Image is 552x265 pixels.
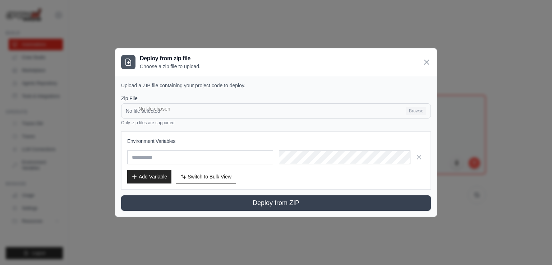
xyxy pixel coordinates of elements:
[140,54,201,63] h3: Deploy from zip file
[516,231,552,265] div: أداة الدردشة
[121,82,431,89] p: Upload a ZIP file containing your project code to deploy.
[127,170,171,183] button: Add Variable
[140,63,201,70] p: Choose a zip file to upload.
[127,138,425,145] h3: Environment Variables
[516,231,552,265] iframe: Chat Widget
[121,120,431,126] p: Only .zip files are supported
[121,95,431,102] label: Zip File
[176,170,236,183] button: Switch to Bulk View
[121,103,431,118] input: No file selected Browse
[188,173,231,180] span: Switch to Bulk View
[121,195,431,211] button: Deploy from ZIP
